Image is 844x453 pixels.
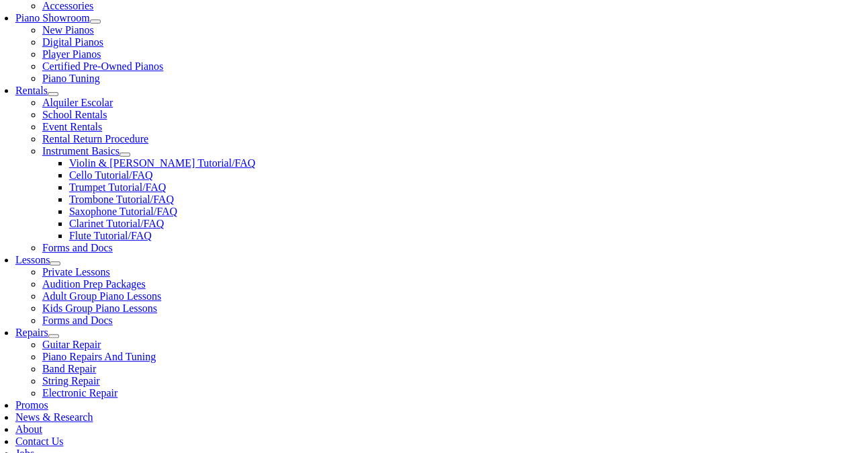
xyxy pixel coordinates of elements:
a: Flute Tutorial/FAQ [69,230,152,241]
a: String Repair [42,375,100,386]
a: Adult Group Piano Lessons [42,290,161,302]
a: Repairs [15,327,48,338]
a: Digital Pianos [42,36,103,48]
a: Alquiler Escolar [42,97,113,108]
a: Guitar Repair [42,339,101,350]
a: News & Research [15,411,93,423]
button: Open submenu of Rentals [48,92,58,96]
button: Open submenu of Lessons [50,261,60,265]
a: Instrument Basics [42,145,120,157]
a: Kids Group Piano Lessons [42,302,157,314]
a: Piano Tuning [42,73,100,84]
a: Cello Tutorial/FAQ [69,169,153,181]
a: Piano Repairs And Tuning [42,351,156,362]
a: Rental Return Procedure [42,133,148,145]
button: Open submenu of Piano Showroom [90,19,101,24]
a: Saxophone Tutorial/FAQ [69,206,177,217]
a: Audition Prep Packages [42,278,146,290]
a: Lessons [15,254,50,265]
a: Private Lessons [42,266,110,278]
a: Piano Showroom [15,12,90,24]
a: Certified Pre-Owned Pianos [42,60,163,72]
a: Contact Us [15,436,64,447]
a: Violin & [PERSON_NAME] Tutorial/FAQ [69,157,255,169]
a: About [15,423,42,435]
a: Promos [15,399,48,411]
a: Forms and Docs [42,242,113,253]
a: Player Pianos [42,48,101,60]
button: Open submenu of Repairs [48,334,59,338]
a: Electronic Repair [42,387,118,399]
a: Forms and Docs [42,315,113,326]
a: Event Rentals [42,121,102,132]
a: Band Repair [42,363,96,374]
a: Trumpet Tutorial/FAQ [69,181,166,193]
a: Clarinet Tutorial/FAQ [69,218,165,229]
a: New Pianos [42,24,94,36]
a: Rentals [15,85,48,96]
a: School Rentals [42,109,107,120]
a: Trombone Tutorial/FAQ [69,194,174,205]
button: Open submenu of Instrument Basics [120,153,130,157]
